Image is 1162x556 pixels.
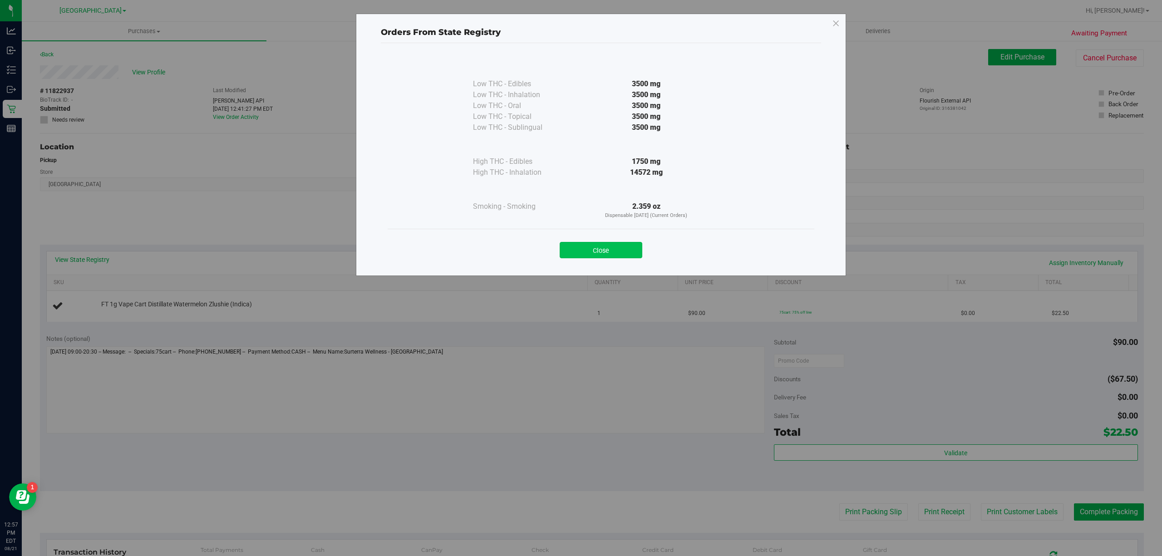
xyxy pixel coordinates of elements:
iframe: Resource center [9,483,36,511]
div: 3500 mg [564,79,729,89]
div: Low THC - Sublingual [473,122,564,133]
div: Low THC - Edibles [473,79,564,89]
div: High THC - Inhalation [473,167,564,178]
div: 3500 mg [564,122,729,133]
iframe: Resource center unread badge [27,482,38,493]
div: High THC - Edibles [473,156,564,167]
div: Smoking - Smoking [473,201,564,212]
div: 2.359 oz [564,201,729,220]
div: Low THC - Oral [473,100,564,111]
div: 3500 mg [564,100,729,111]
p: Dispensable [DATE] (Current Orders) [564,212,729,220]
div: 1750 mg [564,156,729,167]
div: Low THC - Inhalation [473,89,564,100]
span: Orders From State Registry [381,27,501,37]
div: 3500 mg [564,89,729,100]
div: 14572 mg [564,167,729,178]
div: Low THC - Topical [473,111,564,122]
div: 3500 mg [564,111,729,122]
button: Close [560,242,642,258]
